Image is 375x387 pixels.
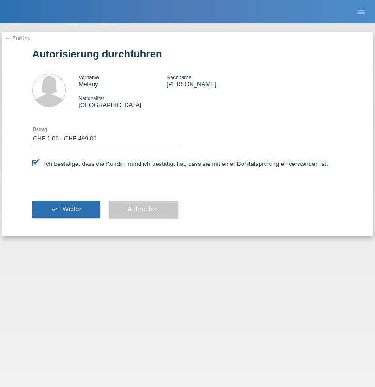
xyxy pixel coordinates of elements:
[32,48,343,60] h1: Autorisierung durchführen
[79,95,167,108] div: [GEOGRAPHIC_DATA]
[79,75,99,80] span: Vorname
[5,35,31,42] a: ← Zurück
[32,160,328,167] label: Ich bestätige, dass die Kundin mündlich bestätigt hat, dass sie mit einer Bonitätsprüfung einvers...
[79,74,167,88] div: Meleny
[79,95,104,101] span: Nationalität
[32,201,100,218] button: check Weiter
[51,205,58,213] i: check
[128,205,160,213] span: Abbrechen
[109,201,178,218] button: Abbrechen
[166,74,254,88] div: [PERSON_NAME]
[352,9,370,14] a: menu
[166,75,191,80] span: Nachname
[356,7,366,17] i: menu
[62,205,81,213] span: Weiter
